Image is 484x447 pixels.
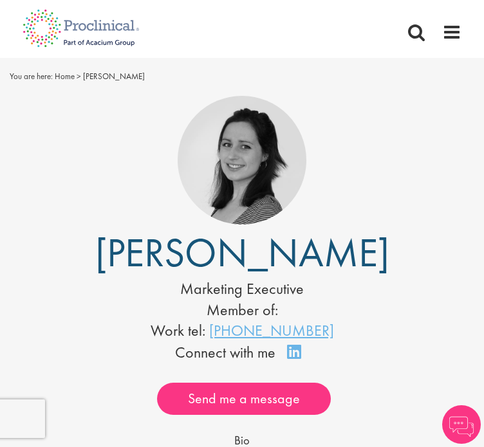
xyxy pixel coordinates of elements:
label: Member of: [207,300,278,320]
span: You are here: [10,71,53,82]
span: Work tel: [151,320,205,340]
a: Send me a message [157,383,331,415]
img: Chatbot [442,405,481,444]
a: [PHONE_NUMBER] [209,320,334,340]
img: Monique Ellis [178,96,306,224]
div: Marketing Executive [10,278,474,300]
span: [PERSON_NAME] [95,227,389,278]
